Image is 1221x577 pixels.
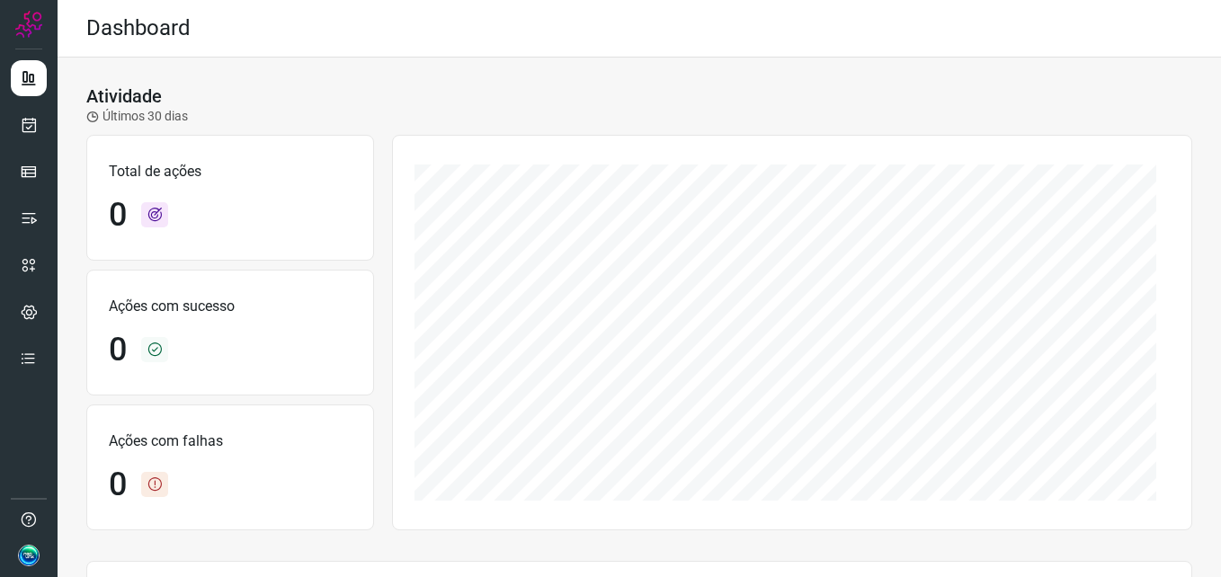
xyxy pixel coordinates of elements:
[109,196,127,235] h1: 0
[86,15,191,41] h2: Dashboard
[109,296,352,317] p: Ações com sucesso
[109,466,127,504] h1: 0
[18,545,40,566] img: d1faacb7788636816442e007acca7356.jpg
[109,161,352,182] p: Total de ações
[109,331,127,369] h1: 0
[86,107,188,126] p: Últimos 30 dias
[15,11,42,38] img: Logo
[109,431,352,452] p: Ações com falhas
[86,85,162,107] h3: Atividade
